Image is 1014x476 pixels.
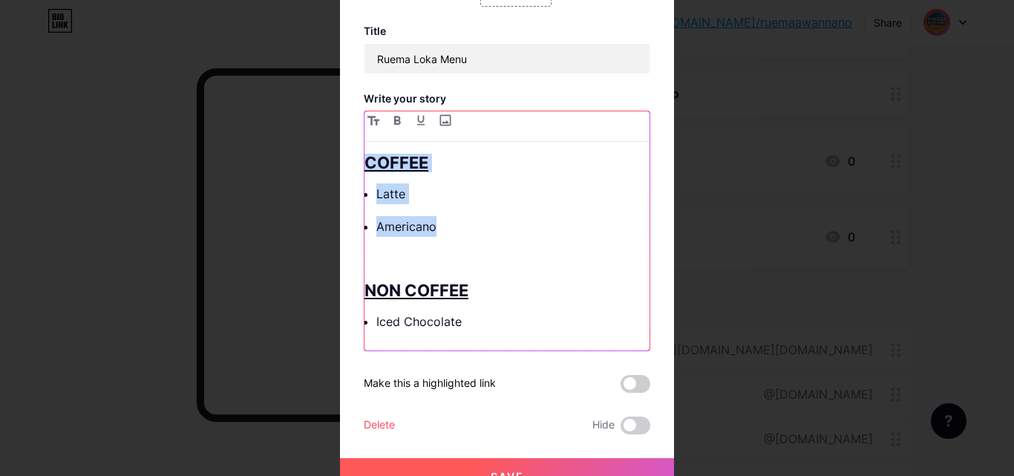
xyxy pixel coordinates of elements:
[376,311,650,332] p: Iced Chocolate
[376,183,650,204] p: Latte
[364,92,650,105] h3: Write your story
[364,44,650,74] input: Title
[364,153,428,172] u: COFFEE
[364,417,395,434] div: Delete
[364,25,650,37] h3: Title
[592,417,615,434] span: Hide
[376,216,650,237] p: Americano
[364,375,496,393] div: Make this a highlighted link
[364,281,468,300] u: NON COFFEE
